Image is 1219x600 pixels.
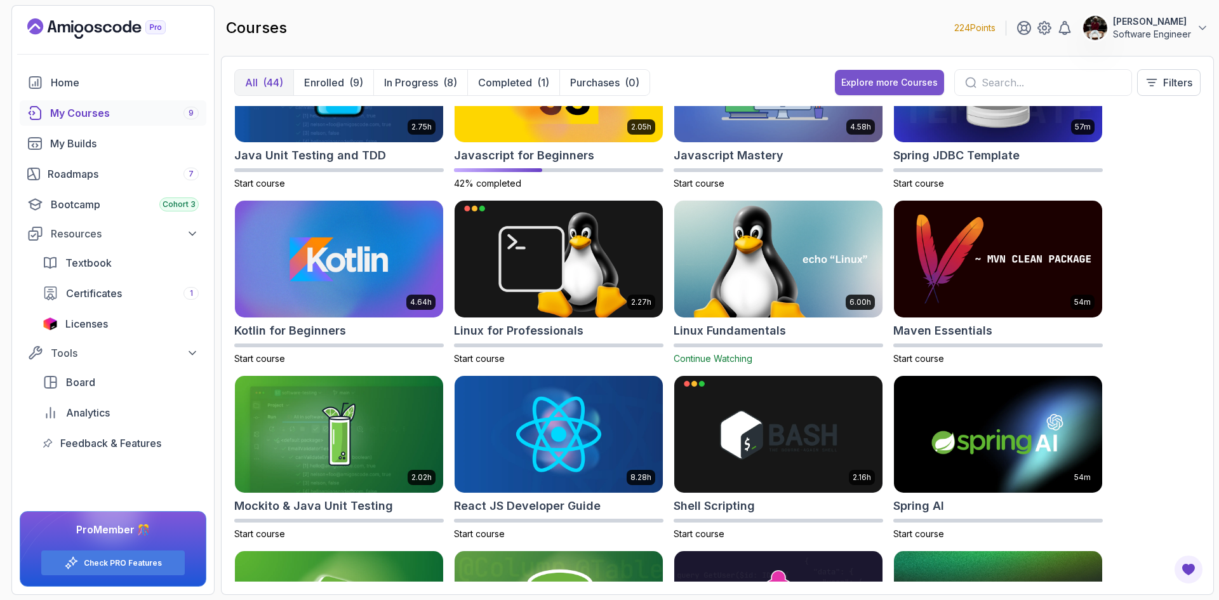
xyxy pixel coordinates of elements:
[410,297,432,307] p: 4.64h
[245,75,258,90] p: All
[411,472,432,483] p: 2.02h
[51,226,199,241] div: Resources
[20,161,206,187] a: roadmaps
[1163,75,1192,90] p: Filters
[293,70,373,95] button: Enrolled(9)
[893,528,944,539] span: Start course
[65,255,112,270] span: Textbook
[674,353,752,364] span: Continue Watching
[674,376,883,493] img: Shell Scripting card
[234,497,393,515] h2: Mockito & Java Unit Testing
[1137,69,1201,96] button: Filters
[894,376,1102,493] img: Spring AI card
[43,317,58,330] img: jetbrains icon
[60,436,161,451] span: Feedback & Features
[849,297,871,307] p: 6.00h
[674,201,883,317] img: Linux Fundamentals card
[349,75,363,90] div: (9)
[894,201,1102,317] img: Maven Essentials card
[1074,297,1091,307] p: 54m
[467,70,559,95] button: Completed(1)
[537,75,549,90] div: (1)
[163,199,196,210] span: Cohort 3
[1074,472,1091,483] p: 54m
[674,200,883,365] a: Linux Fundamentals card6.00hLinux FundamentalsContinue Watching
[625,75,639,90] div: (0)
[674,528,724,539] span: Start course
[674,497,755,515] h2: Shell Scripting
[411,122,432,132] p: 2.75h
[853,472,871,483] p: 2.16h
[674,147,783,164] h2: Javascript Mastery
[455,201,663,317] img: Linux for Professionals card
[20,131,206,156] a: builds
[893,178,944,189] span: Start course
[234,322,346,340] h2: Kotlin for Beginners
[51,345,199,361] div: Tools
[235,376,443,493] img: Mockito & Java Unit Testing card
[454,147,594,164] h2: Javascript for Beginners
[84,558,162,568] a: Check PRO Features
[189,108,194,118] span: 9
[41,550,185,576] button: Check PRO Features
[850,122,871,132] p: 4.58h
[455,376,663,493] img: React JS Developer Guide card
[454,353,505,364] span: Start course
[66,286,122,301] span: Certificates
[190,288,193,298] span: 1
[893,147,1020,164] h2: Spring JDBC Template
[51,75,199,90] div: Home
[234,147,386,164] h2: Java Unit Testing and TDD
[48,166,199,182] div: Roadmaps
[35,281,206,306] a: certificates
[478,75,532,90] p: Completed
[50,136,199,151] div: My Builds
[35,400,206,425] a: analytics
[893,497,944,515] h2: Spring AI
[384,75,438,90] p: In Progress
[1113,15,1191,28] p: [PERSON_NAME]
[982,75,1121,90] input: Search...
[1083,16,1107,40] img: user profile image
[893,353,944,364] span: Start course
[454,25,663,190] a: Javascript for Beginners card2.05hJavascript for Beginners42% completed
[835,70,944,95] button: Explore more Courses
[841,76,938,89] div: Explore more Courses
[893,322,992,340] h2: Maven Essentials
[454,322,583,340] h2: Linux for Professionals
[674,322,786,340] h2: Linux Fundamentals
[65,316,108,331] span: Licenses
[234,178,285,189] span: Start course
[1173,554,1204,585] button: Open Feedback Button
[35,250,206,276] a: textbook
[454,178,521,189] span: 42% completed
[631,297,651,307] p: 2.27h
[50,105,199,121] div: My Courses
[373,70,467,95] button: In Progress(8)
[630,472,651,483] p: 8.28h
[443,75,457,90] div: (8)
[20,70,206,95] a: home
[1082,15,1209,41] button: user profile image[PERSON_NAME]Software Engineer
[226,18,287,38] h2: courses
[1075,122,1091,132] p: 57m
[66,405,110,420] span: Analytics
[234,528,285,539] span: Start course
[263,75,283,90] div: (44)
[66,375,95,390] span: Board
[570,75,620,90] p: Purchases
[20,100,206,126] a: courses
[35,370,206,395] a: board
[20,192,206,217] a: bootcamp
[674,178,724,189] span: Start course
[954,22,996,34] p: 224 Points
[559,70,649,95] button: Purchases(0)
[51,197,199,212] div: Bootcamp
[235,201,443,317] img: Kotlin for Beginners card
[20,222,206,245] button: Resources
[1113,28,1191,41] p: Software Engineer
[189,169,194,179] span: 7
[304,75,344,90] p: Enrolled
[35,430,206,456] a: feedback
